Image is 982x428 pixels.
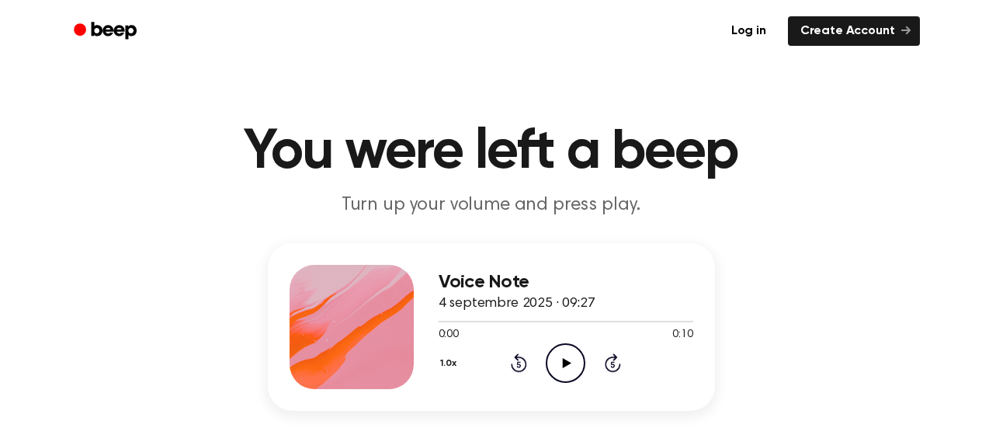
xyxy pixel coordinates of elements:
span: 0:10 [672,327,692,343]
a: Beep [63,16,151,47]
h1: You were left a beep [94,124,889,180]
h3: Voice Note [439,272,693,293]
a: Log in [719,16,779,46]
span: 0:00 [439,327,459,343]
span: 4 septembre 2025 · 09:27 [439,297,595,311]
p: Turn up your volume and press play. [193,193,789,218]
button: 1.0x [439,350,463,377]
a: Create Account [788,16,920,46]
